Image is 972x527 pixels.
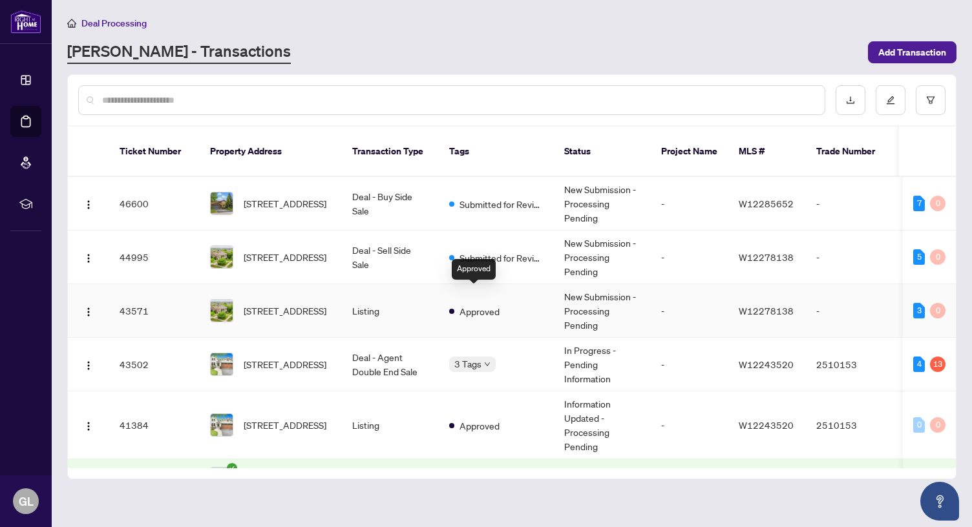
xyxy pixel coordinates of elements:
span: check-circle [227,463,237,473]
span: Add Transaction [878,42,946,63]
button: Logo [78,193,99,214]
th: MLS # [728,127,806,177]
td: Information Updated - Processing Pending [554,391,651,459]
span: [STREET_ADDRESS] [244,418,326,432]
th: Transaction Type [342,127,439,177]
div: 0 [930,249,946,265]
td: Final Trade [554,459,651,499]
span: [STREET_ADDRESS][PERSON_NAME] [244,464,332,493]
span: 3 Tags [454,356,481,371]
td: 2510153 [806,338,896,391]
div: 7 [913,196,925,211]
td: 43571 [109,284,200,338]
img: Logo [83,360,94,371]
div: 0 [930,417,946,433]
td: New Submission - Processing Pending [554,231,651,284]
span: filter [926,96,935,105]
td: 41384 [109,391,200,459]
td: Deal - Sell Side Sale [342,231,439,284]
div: Approved [452,259,496,280]
td: - [651,177,728,231]
button: download [836,85,865,115]
span: W12243520 [739,419,794,431]
img: logo [10,10,41,34]
span: Approved [460,418,500,433]
button: Logo [78,247,99,267]
span: Approved [460,304,500,318]
img: Logo [83,421,94,431]
span: [STREET_ADDRESS] [244,196,326,211]
a: [PERSON_NAME] - Transactions [67,41,291,64]
button: Open asap [920,482,959,521]
span: Deal Processing [81,17,147,29]
td: Deal - Agent Double End Sale [342,338,439,391]
td: Listing [342,284,439,338]
div: 5 [913,249,925,265]
td: 25520 [109,459,200,499]
th: Project Name [651,127,728,177]
th: Tags [439,127,554,177]
span: [STREET_ADDRESS] [244,304,326,318]
span: [STREET_ADDRESS] [244,250,326,264]
span: download [846,96,855,105]
img: thumbnail-img [211,468,233,490]
td: 43502 [109,338,200,391]
div: 0 [913,417,925,433]
td: - [651,459,728,499]
td: Listing [342,391,439,459]
span: Submitted for Review [460,251,544,265]
img: thumbnail-img [211,414,233,436]
img: thumbnail-img [211,246,233,268]
td: - [651,284,728,338]
th: Status [554,127,651,177]
span: GL [19,492,34,510]
td: 46600 [109,177,200,231]
div: 3 [913,303,925,318]
button: Logo [78,415,99,435]
td: Deal - Buy Side Lease [342,459,439,499]
span: [STREET_ADDRESS] [244,357,326,371]
td: - [651,231,728,284]
td: 44995 [109,231,200,284]
td: - [806,231,896,284]
button: Logo [78,354,99,375]
img: Logo [83,253,94,263]
td: Deal - Buy Side Sale [342,177,439,231]
td: - [806,284,896,338]
td: - [806,177,896,231]
button: Add Transaction [868,41,956,63]
th: Trade Number [806,127,896,177]
img: Logo [83,200,94,210]
img: thumbnail-img [211,192,233,214]
span: Submitted for Review [460,197,544,211]
span: W12278138 [739,305,794,316]
span: W12243520 [739,358,794,370]
td: New Submission - Processing Pending [554,284,651,338]
td: 2510153 [806,391,896,459]
img: thumbnail-img [211,300,233,322]
div: 0 [930,303,946,318]
img: Logo [83,307,94,317]
td: 2502209 [806,459,896,499]
button: edit [876,85,905,115]
td: - [651,338,728,391]
div: 0 [930,196,946,211]
span: edit [886,96,895,105]
div: 4 [913,356,925,372]
th: Property Address [200,127,342,177]
th: Ticket Number [109,127,200,177]
button: Logo [78,300,99,321]
span: home [67,19,76,28]
td: In Progress - Pending Information [554,338,651,391]
td: - [651,391,728,459]
td: New Submission - Processing Pending [554,177,651,231]
img: thumbnail-img [211,353,233,375]
span: W12278138 [739,251,794,263]
button: filter [916,85,946,115]
span: down [484,361,491,367]
span: W12285652 [739,198,794,209]
div: 13 [930,356,946,372]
